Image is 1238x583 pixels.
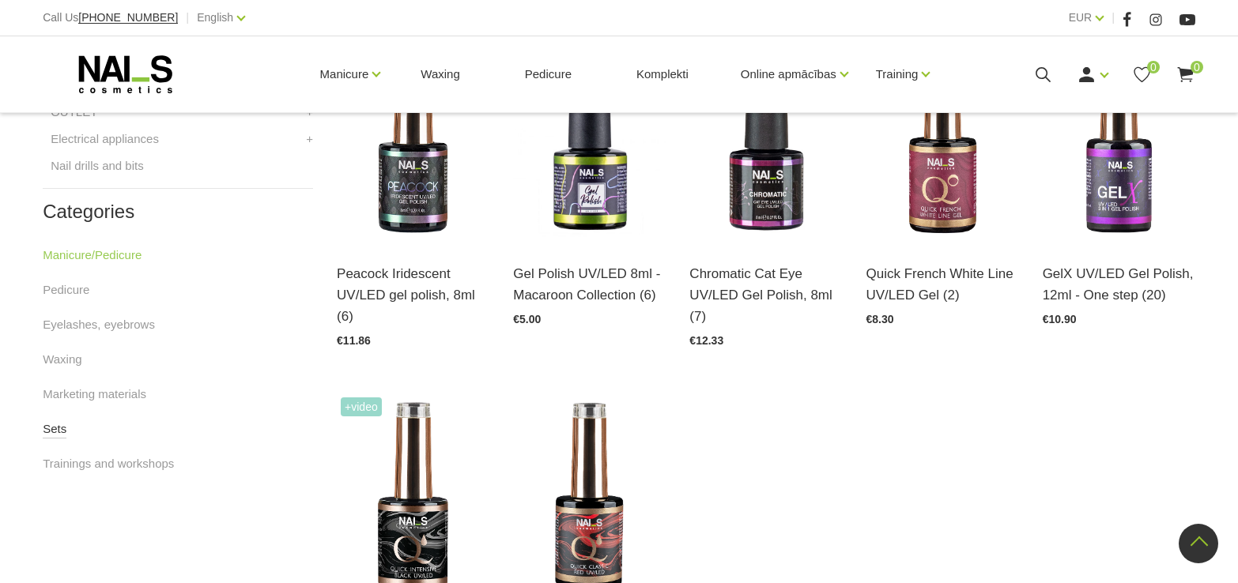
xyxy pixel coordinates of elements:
[186,8,189,28] span: |
[51,156,144,175] a: Nail drills and bits
[689,334,723,347] span: €12.33
[43,8,178,28] div: Call Us
[78,11,178,24] span: [PHONE_NUMBER]
[1191,61,1203,73] span: 0
[43,201,313,222] h2: Categories
[1176,65,1195,85] a: 0
[866,33,1019,243] img: Quick French White Line - specially developed pigmented white gel polish for a perfect French man...
[513,313,541,325] span: €5.00
[306,130,313,149] a: +
[197,8,233,27] a: English
[1043,263,1195,306] a: GelX UV/LED Gel Polish, 12ml - One step (20)
[43,419,66,438] a: Sets
[43,350,81,369] a: Waxing
[43,246,142,265] a: Manicure/Pedicure
[341,397,382,416] span: +Video
[689,263,842,328] a: Chromatic Cat Eye UV/LED Gel Polish, 8ml (7)
[1132,65,1152,85] a: 0
[43,454,174,473] a: Trainings and workshops
[1069,8,1093,27] a: EUR
[1043,33,1195,243] img: 3 in 1: base coat, gel polish, top coat (for fragile nails, it is recommended to use an additiona...
[43,315,155,334] a: Eyelashes, eyebrows
[741,43,836,106] a: Online apmācības
[43,385,146,404] a: Marketing materials
[1112,8,1115,28] span: |
[866,313,894,325] span: €8.30
[513,33,666,243] img: Macaroon gel polishes are composed of multi-colored particles of different sizes that complement ...
[51,130,159,149] a: Electrical appliances
[43,280,89,299] a: Pedicure
[866,263,1019,306] a: Quick French White Line UV/LED Gel (2)
[1147,61,1160,73] span: 0
[513,263,666,306] a: Gel Polish UV/LED 8ml - Macaroon Collection (6)
[320,43,369,106] a: Manicure
[512,36,584,112] a: Pedicure
[624,36,701,112] a: Komplekti
[337,263,489,328] a: Peacock Iridescent UV/LED gel polish, 8ml (6)
[876,43,919,106] a: Training
[78,12,178,24] a: [PHONE_NUMBER]
[1043,313,1077,325] span: €10.90
[337,33,489,243] img: A dramatic finish with a chameleon effect. For an extra high shine, apply over a black base.Volum...
[408,36,472,112] a: Waxing
[689,33,842,243] img: Magnetic gel polish with small reflective chrome particles. A pronounced 4D effect, excellent dur...
[337,334,371,347] span: €11.86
